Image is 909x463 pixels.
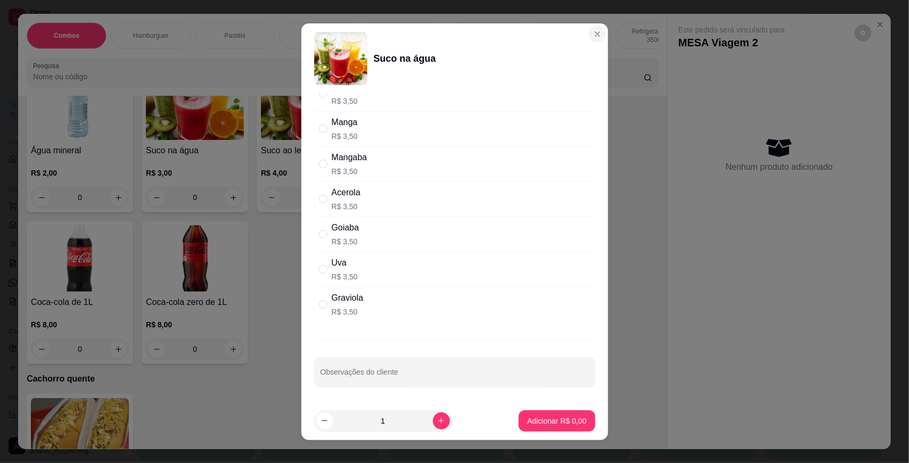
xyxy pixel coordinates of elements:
[316,412,333,429] button: decrease-product-quantity
[332,131,358,142] p: R$ 3,50
[321,371,589,382] input: Observações do cliente
[332,271,358,282] p: R$ 3,50
[332,292,364,304] div: Graviola
[332,307,364,317] p: R$ 3,50
[332,151,367,164] div: Mangaba
[332,166,367,177] p: R$ 3,50
[589,26,606,43] button: Close
[332,116,358,129] div: Manga
[332,96,358,106] p: R$ 3,50
[332,201,361,212] p: R$ 3,50
[332,186,361,199] div: Acerola
[332,221,359,234] div: Goiaba
[527,416,586,426] p: Adicionar R$ 0,00
[374,51,436,66] div: Suco na água
[332,236,359,247] p: R$ 3,50
[332,257,358,269] div: Uva
[519,410,595,432] button: Adicionar R$ 0,00
[314,32,367,85] img: product-image
[433,412,450,429] button: increase-product-quantity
